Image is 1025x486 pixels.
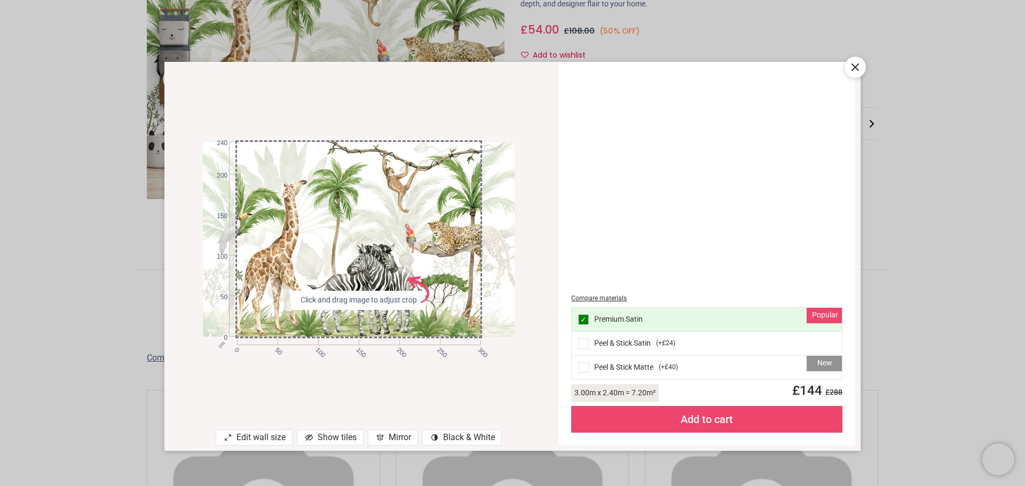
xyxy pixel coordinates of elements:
[368,429,418,445] div: Mirror
[572,332,842,356] div: Peel & Stick Satin
[297,429,364,445] div: Show tiles
[656,339,675,348] span: ( +£24 )
[354,346,361,353] span: 150
[207,252,227,261] span: 100
[422,429,502,445] div: Black & White
[273,346,280,353] span: 50
[216,429,293,445] div: Edit wall size
[572,356,842,379] div: Peel & Stick Matte
[580,316,587,323] span: ✓
[435,346,442,353] span: 250
[807,308,842,324] div: Popular
[807,356,842,372] div: New
[822,388,842,396] span: £ 288
[982,443,1014,475] iframe: Brevo live chat
[571,384,659,402] div: 3.00 m x 2.40 m = 7.20 m²
[207,333,227,342] span: 0
[296,295,421,306] span: Click and drag image to adjust crop
[217,340,226,349] span: cm
[207,139,227,148] span: 240
[571,406,842,433] div: Add to cart
[659,363,678,372] span: ( +£40 )
[572,308,842,332] div: Premium Satin
[395,346,401,353] span: 200
[313,346,320,353] span: 100
[786,383,842,398] span: £ 144
[207,212,227,221] span: 150
[232,346,239,353] span: 0
[476,346,483,353] span: 300
[207,171,227,180] span: 200
[207,293,227,302] span: 50
[571,294,842,303] div: Compare materials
